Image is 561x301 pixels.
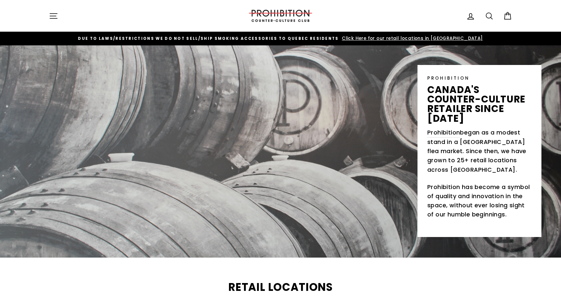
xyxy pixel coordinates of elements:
img: PROHIBITION COUNTER-CULTURE CLUB [248,10,313,22]
p: PROHIBITION [427,75,532,82]
a: DUE TO LAWS/restrictions WE DO NOT SELL/SHIP SMOKING ACCESSORIES to qUEBEC RESIDENTS Click Here f... [51,35,510,42]
span: DUE TO LAWS/restrictions WE DO NOT SELL/SHIP SMOKING ACCESSORIES to qUEBEC RESIDENTS [78,36,339,41]
p: canada's counter-culture retailer since [DATE] [427,85,532,123]
span: Click Here for our retail locations in [GEOGRAPHIC_DATA] [340,35,483,41]
h2: Retail Locations [49,282,512,293]
a: Prohibition [427,128,460,137]
p: Prohibition has become a symbol of quality and innovation in the space, without ever losing sight... [427,182,532,219]
p: began as a modest stand in a [GEOGRAPHIC_DATA] flea market. Since then, we have grown to 25+ reta... [427,128,532,174]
